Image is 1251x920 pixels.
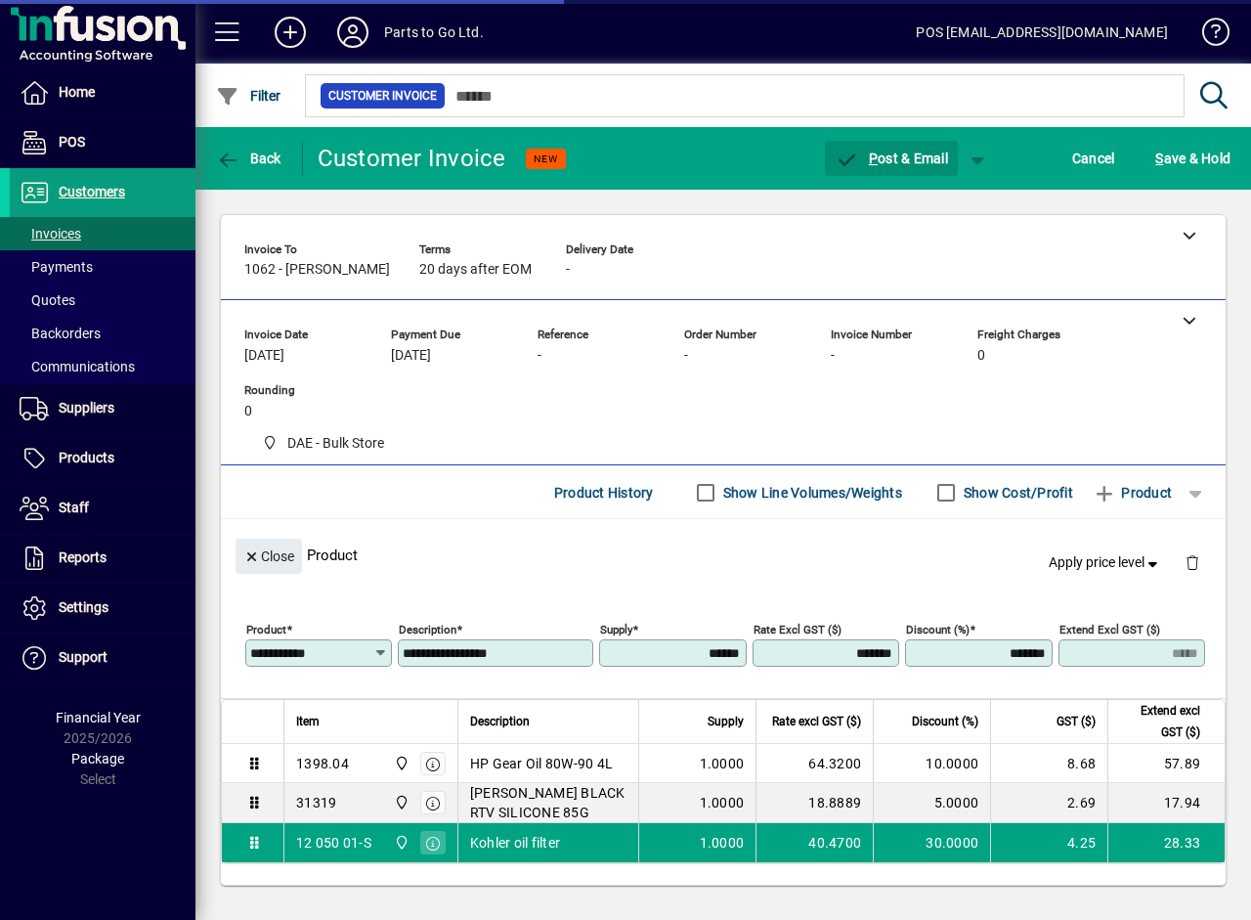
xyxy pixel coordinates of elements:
div: 40.4700 [768,833,861,853]
span: Invoices [20,226,81,241]
span: Communications [20,359,135,374]
span: ost & Email [835,151,948,166]
td: 28.33 [1107,823,1225,862]
mat-label: Description [399,623,456,636]
span: NEW [534,153,558,165]
span: Filter [216,88,281,104]
td: 10.0000 [873,744,990,783]
span: - [538,348,541,364]
span: Staff [59,500,89,515]
span: Suppliers [59,400,114,416]
span: Product History [554,477,654,508]
td: 30.0000 [873,823,990,862]
span: 1.0000 [700,754,745,773]
a: Communications [10,350,195,383]
span: 1.0000 [700,833,745,853]
span: DAE - Bulk Store [389,792,411,813]
span: DAE - Bulk Store [254,431,392,456]
span: [DATE] [244,348,284,364]
span: GST ($) [1057,711,1096,732]
td: 2.69 [990,783,1107,823]
span: 0 [977,348,985,364]
label: Show Cost/Profit [960,483,1073,503]
button: Save & Hold [1150,141,1235,176]
button: Profile [322,15,384,50]
app-page-header-button: Delete [1169,553,1216,571]
span: Reports [59,549,107,565]
td: 8.68 [990,744,1107,783]
div: 31319 [296,793,336,812]
span: DAE - Bulk Store [389,832,411,854]
span: Customer Invoice [328,86,437,106]
span: Support [59,649,108,665]
span: DAE - Bulk Store [287,433,384,454]
td: 4.25 [990,823,1107,862]
a: Payments [10,250,195,284]
span: P [869,151,878,166]
span: 1062 - [PERSON_NAME] [244,262,390,278]
span: Package [71,751,124,767]
span: Back [216,151,281,166]
div: Customer Invoice [318,143,506,174]
app-page-header-button: Close [231,547,307,564]
span: HP Gear Oil 80W-90 4L [470,754,613,773]
a: Knowledge Base [1187,4,1227,67]
div: POS [EMAIL_ADDRESS][DOMAIN_NAME] [916,17,1168,48]
button: Cancel [1067,141,1120,176]
span: S [1155,151,1163,166]
span: Product [1093,477,1172,508]
span: Rounding [244,384,362,397]
a: Home [10,68,195,117]
a: POS [10,118,195,167]
span: - [566,262,570,278]
mat-label: Supply [600,623,632,636]
app-page-header-button: Back [195,141,303,176]
span: Products [59,450,114,465]
div: 18.8889 [768,793,861,812]
button: Post & Email [825,141,958,176]
div: 64.3200 [768,754,861,773]
span: Financial Year [56,710,141,725]
span: DAE - Bulk Store [389,753,411,774]
label: Show Line Volumes/Weights [719,483,902,503]
span: Apply price level [1049,552,1162,573]
a: Quotes [10,284,195,317]
button: Add [259,15,322,50]
span: 20 days after EOM [419,262,532,278]
span: Rate excl GST ($) [772,711,861,732]
button: Close [236,539,302,574]
a: Products [10,434,195,483]
div: Product [221,519,1226,591]
span: Extend excl GST ($) [1120,700,1200,743]
span: Home [59,84,95,100]
mat-label: Product [246,623,286,636]
a: Invoices [10,217,195,250]
div: 12 050 01-S [296,833,371,853]
button: Back [211,141,286,176]
button: Apply price level [1041,546,1170,581]
mat-label: Extend excl GST ($) [1059,623,1160,636]
a: Suppliers [10,384,195,433]
span: Backorders [20,326,101,341]
span: [PERSON_NAME] BLACK RTV SILICONE 85G [470,783,626,822]
span: Supply [708,711,744,732]
span: 1.0000 [700,793,745,812]
button: Product [1083,475,1182,510]
a: Staff [10,484,195,533]
a: Support [10,634,195,682]
span: Close [243,541,294,573]
span: Quotes [20,292,75,308]
span: Item [296,711,320,732]
span: ave & Hold [1155,143,1230,174]
span: [DATE] [391,348,431,364]
button: Product History [546,475,662,510]
mat-label: Rate excl GST ($) [754,623,841,636]
td: 17.94 [1107,783,1225,823]
a: Reports [10,534,195,583]
div: 1398.04 [296,754,349,773]
button: Delete [1169,539,1216,586]
a: Backorders [10,317,195,350]
div: Parts to Go Ltd. [384,17,484,48]
a: Settings [10,584,195,633]
span: Customers [59,184,125,199]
